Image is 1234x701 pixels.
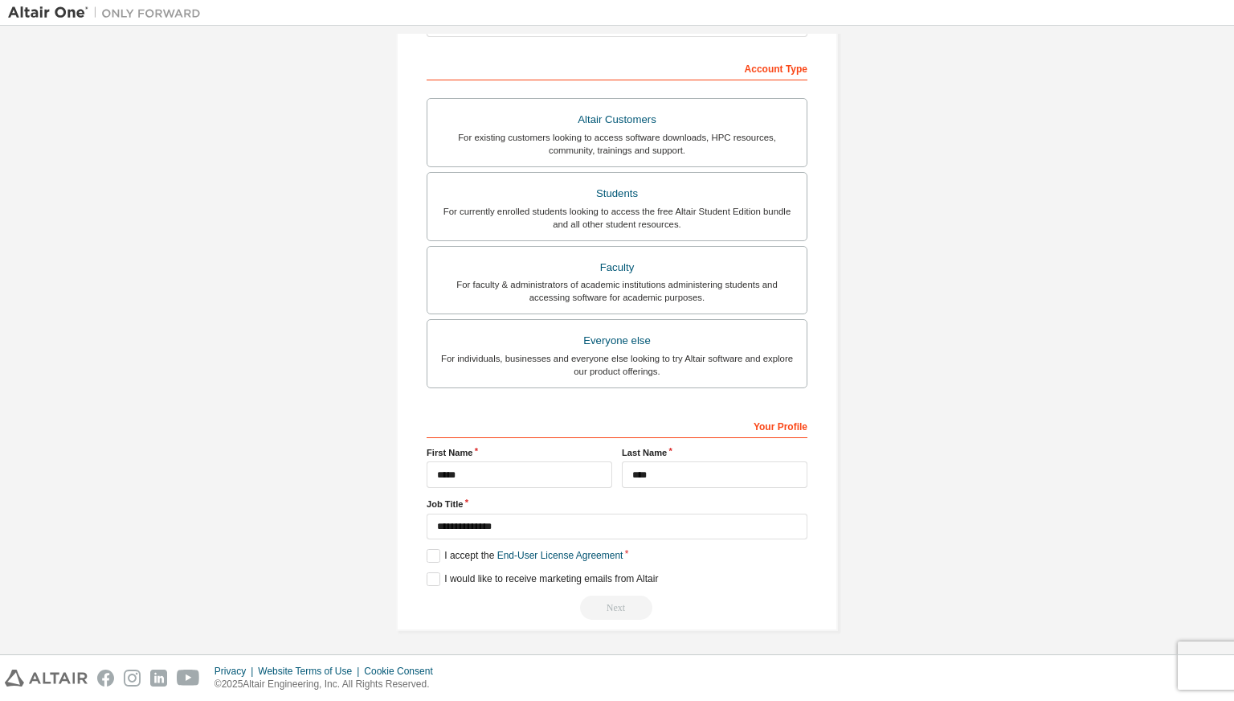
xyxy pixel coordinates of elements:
[437,131,797,157] div: For existing customers looking to access software downloads, HPC resources, community, trainings ...
[8,5,209,21] img: Altair One
[427,596,807,620] div: Read and acccept EULA to continue
[437,352,797,378] div: For individuals, businesses and everyone else looking to try Altair software and explore our prod...
[437,330,797,352] div: Everyone else
[177,670,200,687] img: youtube.svg
[437,109,797,131] div: Altair Customers
[215,665,258,678] div: Privacy
[437,278,797,304] div: For faculty & administrators of academic institutions administering students and accessing softwa...
[258,665,364,678] div: Website Terms of Use
[427,572,658,586] label: I would like to receive marketing emails from Altair
[97,670,114,687] img: facebook.svg
[215,678,443,691] p: © 2025 Altair Engineering, Inc. All Rights Reserved.
[427,549,623,563] label: I accept the
[437,182,797,205] div: Students
[437,256,797,279] div: Faculty
[364,665,442,678] div: Cookie Consent
[427,446,612,459] label: First Name
[5,670,88,687] img: altair_logo.svg
[427,412,807,438] div: Your Profile
[427,498,807,510] label: Job Title
[437,205,797,231] div: For currently enrolled students looking to access the free Altair Student Edition bundle and all ...
[124,670,141,687] img: instagram.svg
[622,446,807,459] label: Last Name
[427,55,807,80] div: Account Type
[497,550,623,561] a: End-User License Agreement
[150,670,167,687] img: linkedin.svg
